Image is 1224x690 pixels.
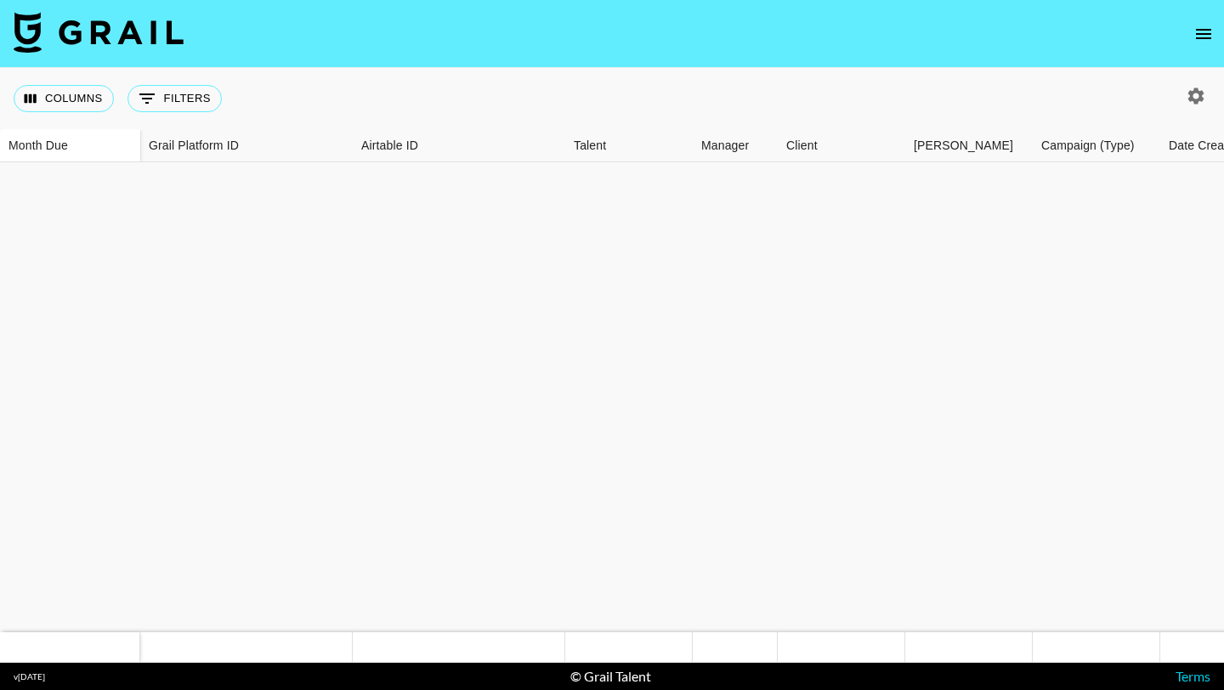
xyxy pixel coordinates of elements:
div: Grail Platform ID [149,129,239,162]
div: Talent [574,129,606,162]
div: Campaign (Type) [1033,129,1160,162]
div: Airtable ID [361,129,418,162]
button: open drawer [1187,17,1221,51]
button: Show filters [127,85,222,112]
div: Campaign (Type) [1041,129,1135,162]
div: Manager [701,129,749,162]
div: Client [786,129,818,162]
div: v [DATE] [14,671,45,682]
div: [PERSON_NAME] [914,129,1013,162]
div: Airtable ID [353,129,565,162]
div: Manager [693,129,778,162]
div: © Grail Talent [570,668,651,685]
div: Talent [565,129,693,162]
button: Select columns [14,85,114,112]
div: Booker [905,129,1033,162]
div: Client [778,129,905,162]
div: Grail Platform ID [140,129,353,162]
div: Month Due [8,129,68,162]
a: Terms [1176,668,1210,684]
img: Grail Talent [14,12,184,53]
